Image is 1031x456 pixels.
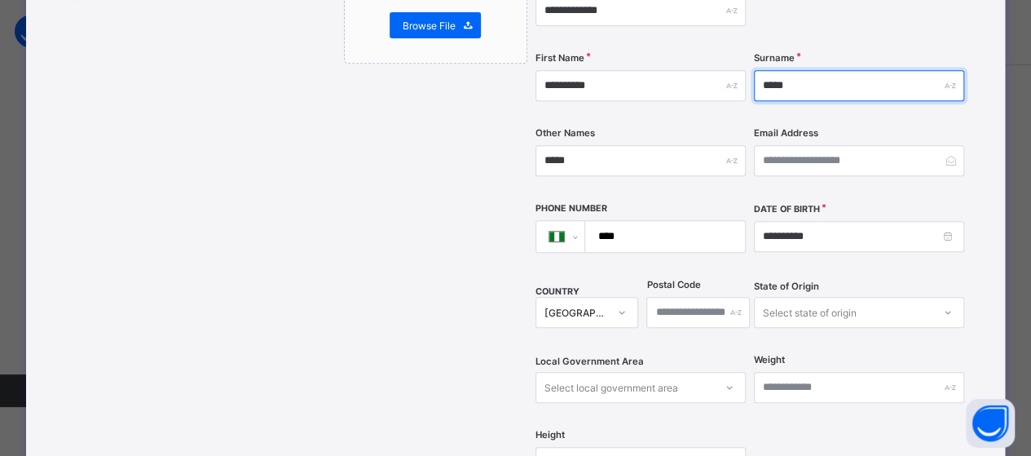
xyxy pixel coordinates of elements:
label: Email Address [754,127,818,139]
span: Browse File [402,20,455,32]
label: Date of Birth [754,204,820,215]
button: Open asap [966,399,1015,448]
div: Select local government area [544,372,678,403]
div: Select state of origin [763,297,857,328]
label: Weight [754,354,785,365]
label: Postal Code [646,279,700,290]
label: Other Names [535,127,595,139]
label: Phone Number [535,203,607,214]
label: First Name [535,52,584,64]
label: Height [535,429,565,441]
span: Local Government Area [535,356,644,367]
label: Surname [754,52,795,64]
span: State of Origin [754,281,819,292]
span: COUNTRY [535,286,579,297]
div: [GEOGRAPHIC_DATA] [544,307,608,319]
